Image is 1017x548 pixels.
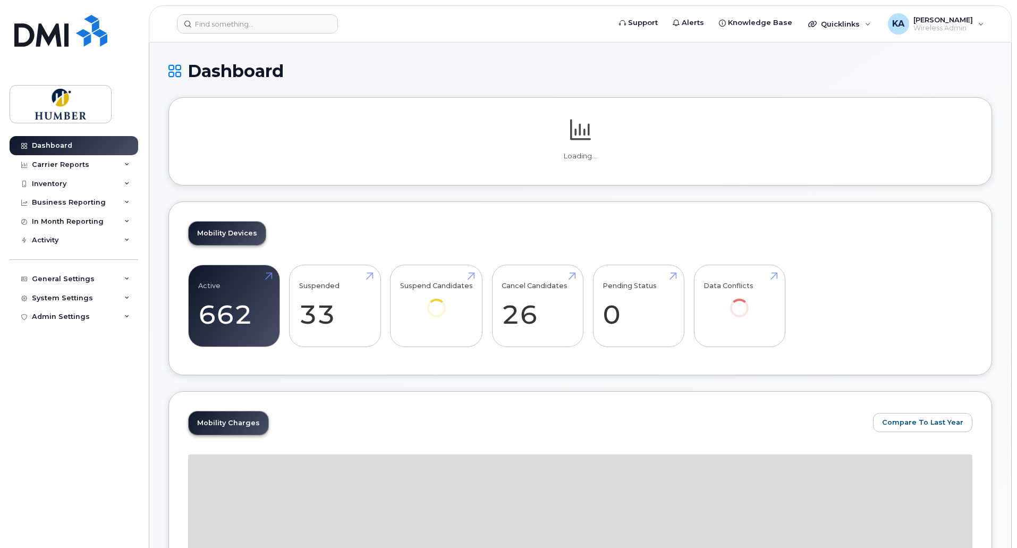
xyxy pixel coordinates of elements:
[189,222,266,245] a: Mobility Devices
[198,271,270,341] a: Active 662
[873,413,972,432] button: Compare To Last Year
[603,271,674,341] a: Pending Status 0
[704,271,775,332] a: Data Conflicts
[882,417,963,427] span: Compare To Last Year
[188,151,972,161] p: Loading...
[168,62,992,80] h1: Dashboard
[189,411,268,435] a: Mobility Charges
[502,271,573,341] a: Cancel Candidates 26
[400,271,473,332] a: Suspend Candidates
[299,271,371,341] a: Suspended 33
